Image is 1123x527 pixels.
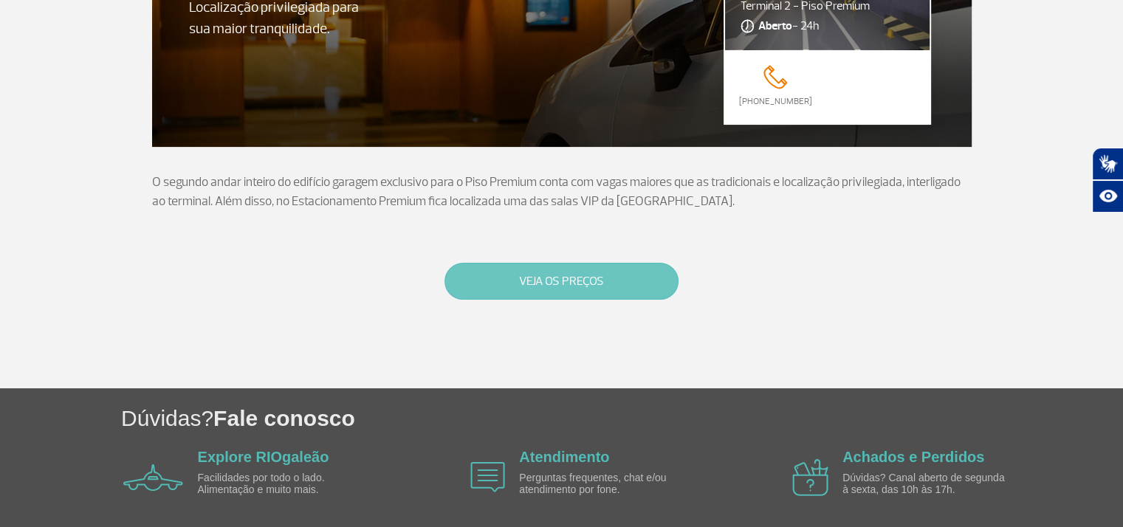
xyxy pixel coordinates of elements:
[842,472,1012,495] p: Dúvidas? Canal aberto de segunda à sexta, das 10h às 17h.
[1092,180,1123,213] button: Abrir recursos assistivos.
[123,464,183,491] img: airplane icon
[470,462,505,492] img: airplane icon
[198,449,329,465] a: Explore RIOgaleão
[792,459,828,496] img: airplane icon
[1092,148,1123,213] div: Plugin de acessibilidade da Hand Talk.
[519,472,689,495] p: Perguntas frequentes, chat e/ou atendimento por fone.
[519,449,609,465] a: Atendimento
[152,173,972,210] p: O segundo andar inteiro do edifício garagem exclusivo para o Piso Premium conta com vagas maiores...
[725,95,827,108] a: [PHONE_NUMBER]
[121,403,1123,433] h1: Dúvidas?
[213,406,355,430] span: Fale conosco
[1092,148,1123,180] button: Abrir tradutor de língua de sinais.
[758,17,819,35] span: - 24h
[444,263,679,300] button: VEJA OS PREÇOS
[198,472,368,495] p: Facilidades por todo o lado. Alimentação e muito mais.
[842,449,984,465] a: Achados e Perdidos
[758,18,792,33] strong: Aberto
